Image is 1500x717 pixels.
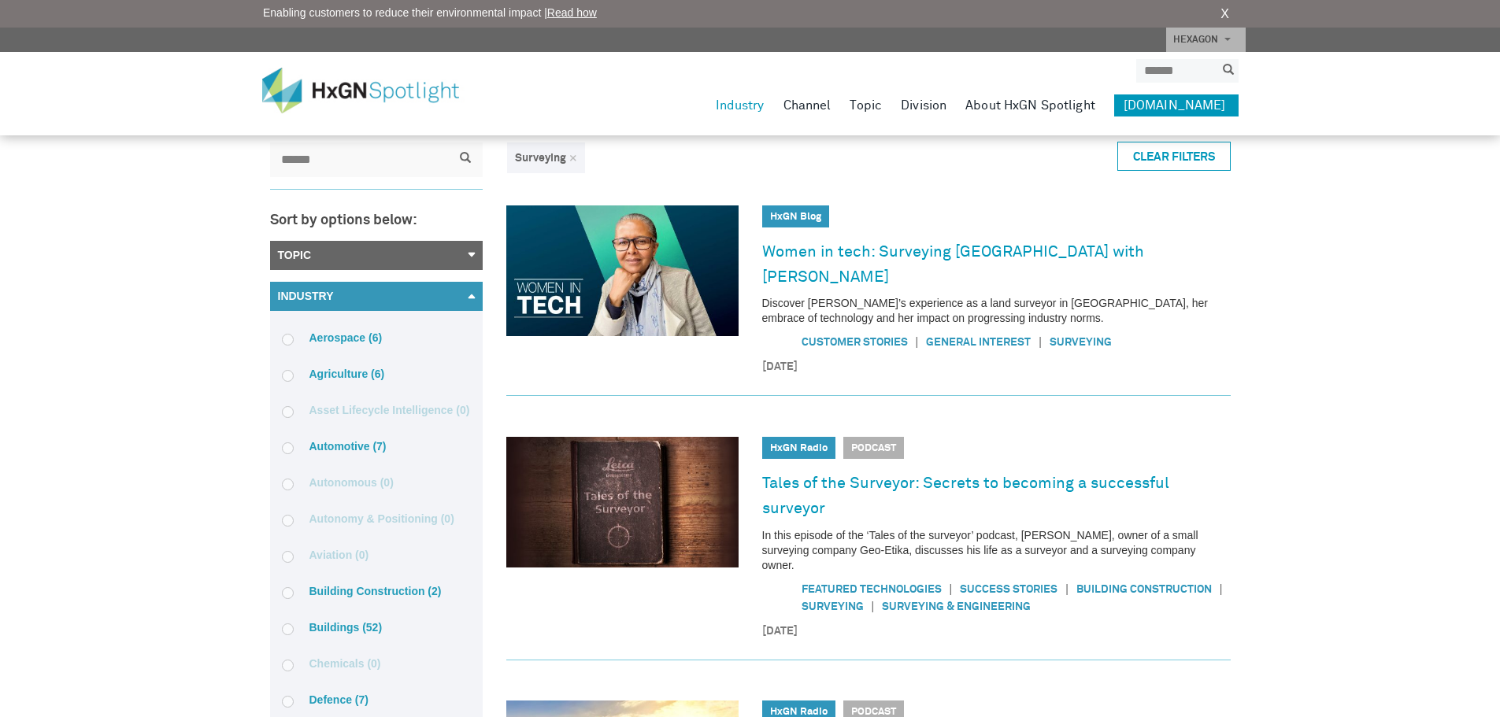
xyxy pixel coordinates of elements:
[1114,94,1239,116] a: [DOMAIN_NAME]
[960,584,1057,595] a: Success Stories
[282,367,471,381] label: Agriculture (6)
[864,598,883,615] span: |
[282,693,471,707] label: Defence (7)
[762,528,1231,573] p: In this episode of the ‘Tales of the surveyor’ podcast, [PERSON_NAME], owner of a small surveying...
[802,601,864,612] a: Surveying
[515,153,566,164] span: Surveying
[770,707,828,717] a: HxGN Radio
[762,623,1231,640] time: [DATE]
[1050,337,1112,348] a: Surveying
[1220,5,1229,24] a: X
[762,239,1231,290] a: Women in tech: Surveying [GEOGRAPHIC_DATA] with [PERSON_NAME]
[282,584,471,598] label: Building Construction (2)
[843,437,904,459] span: Podcast
[783,94,831,116] a: Channel
[770,212,821,222] a: HxGN Blog
[1031,334,1050,350] span: |
[901,94,946,116] a: Division
[802,337,908,348] a: Customer Stories
[850,94,882,116] a: Topic
[547,6,597,19] a: Read how
[762,471,1231,522] a: Tales of the Surveyor: Secrets to becoming a successful surveyor
[762,359,1231,375] time: [DATE]
[802,584,942,595] a: Featured Technologies
[716,94,765,116] a: Industry
[282,439,471,453] label: Automotive (7)
[262,68,483,113] img: HxGN Spotlight
[282,620,471,634] label: Buildings (52)
[1166,28,1246,52] a: HEXAGON
[882,601,1031,612] a: Surveying & Engineering
[908,334,927,350] span: |
[270,213,483,229] h3: Sort by options below:
[270,282,483,311] a: Industry
[569,153,577,164] a: ×
[770,443,828,453] a: HxGN Radio
[270,241,483,270] a: Topic
[1076,584,1212,595] a: Building Construction
[282,331,471,345] label: Aerospace (6)
[942,581,961,597] span: |
[926,337,1031,348] a: General Interest
[965,94,1095,116] a: About HxGN Spotlight
[506,437,739,567] img: Tales of the Surveyor: Secrets to becoming a successful surveyor
[263,5,597,21] span: Enabling customers to reduce their environmental impact |
[1212,581,1231,597] span: |
[1057,581,1076,597] span: |
[1117,142,1231,171] a: Clear Filters
[762,296,1231,326] p: Discover [PERSON_NAME]’s experience as a land surveyor in [GEOGRAPHIC_DATA], her embrace of techn...
[506,205,739,336] img: Women in tech: Surveying South Africa with Tumeka Bikitsha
